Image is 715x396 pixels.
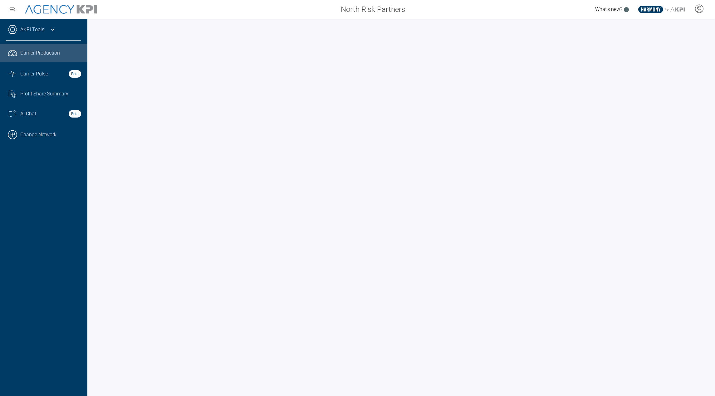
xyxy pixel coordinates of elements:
a: AKPI Tools [20,26,44,33]
span: North Risk Partners [341,4,405,15]
span: What's new? [595,6,622,12]
span: Carrier Production [20,49,60,57]
span: Profit Share Summary [20,90,68,98]
span: Carrier Pulse [20,70,48,78]
span: AI Chat [20,110,36,118]
strong: Beta [69,70,81,78]
img: AgencyKPI [25,5,97,14]
strong: Beta [69,110,81,118]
